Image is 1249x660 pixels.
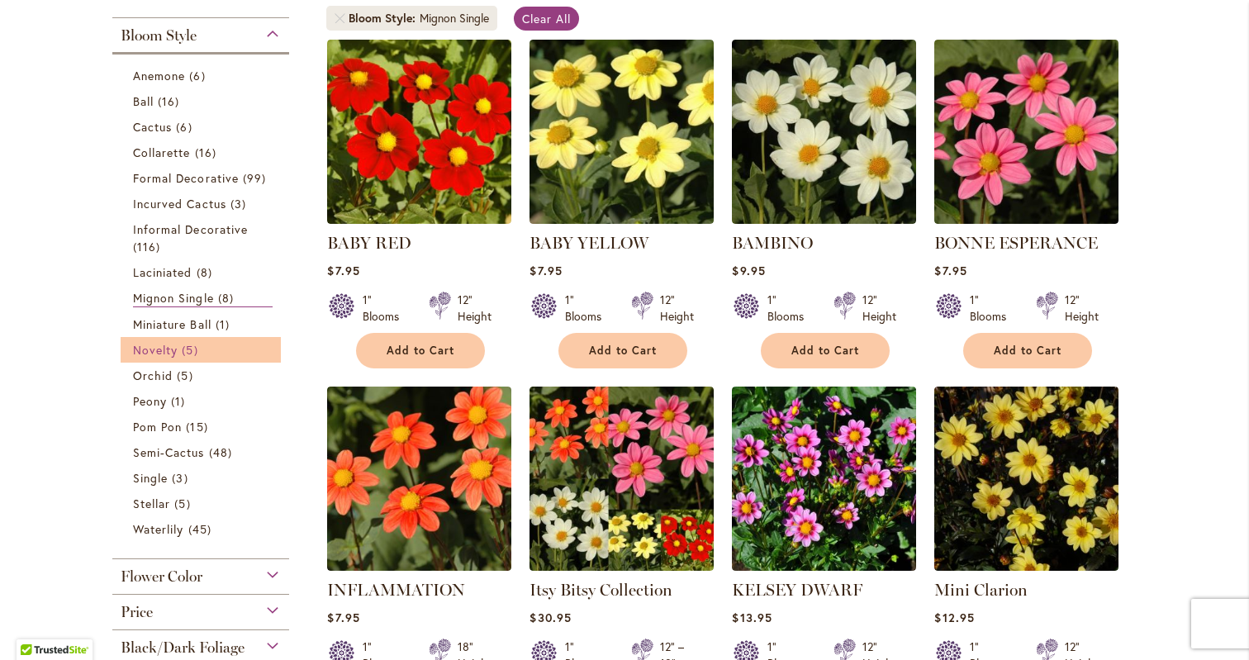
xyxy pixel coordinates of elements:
[182,341,202,358] span: 5
[934,263,966,278] span: $7.95
[327,233,411,253] a: BABY RED
[732,610,772,625] span: $13.95
[172,469,192,487] span: 3
[133,341,273,358] a: Novelty 5
[458,292,492,325] div: 12" Height
[761,333,890,368] button: Add to Cart
[530,558,714,574] a: Itsy Bitsy Collection
[133,496,170,511] span: Stellar
[133,221,273,255] a: Informal Decorative 116
[420,10,489,26] div: Mignon Single
[133,470,168,486] span: Single
[133,289,273,307] a: Mignon Single 8
[133,67,273,84] a: Anemone 6
[530,580,672,600] a: Itsy Bitsy Collection
[1065,292,1099,325] div: 12" Height
[349,10,420,26] span: Bloom Style
[133,264,192,280] span: Laciniated
[133,118,273,135] a: Cactus 6
[133,367,273,384] a: Orchid 5
[133,119,172,135] span: Cactus
[530,233,648,253] a: BABY YELLOW
[133,393,167,409] span: Peony
[197,264,216,281] span: 8
[133,221,248,237] span: Informal Decorative
[174,495,194,512] span: 5
[530,263,562,278] span: $7.95
[934,40,1118,224] img: BONNE ESPERANCE
[133,444,205,460] span: Semi-Cactus
[994,344,1061,358] span: Add to Cart
[732,387,916,571] img: KELSEY DWARF
[363,292,409,325] div: 1" Blooms
[514,7,579,31] a: Clear All
[767,292,814,325] div: 1" Blooms
[327,387,511,571] img: INFLAMMATION
[176,118,196,135] span: 6
[934,211,1118,227] a: BONNE ESPERANCE
[133,238,164,255] span: 116
[335,13,344,23] a: Remove Bloom Style Mignon Single
[934,387,1118,571] img: Mini Clarion
[934,233,1098,253] a: BONNE ESPERANCE
[732,263,765,278] span: $9.95
[195,144,221,161] span: 16
[186,418,211,435] span: 15
[970,292,1016,325] div: 1" Blooms
[121,603,153,621] span: Price
[133,419,182,434] span: Pom Pon
[133,144,273,161] a: Collarette 16
[327,263,359,278] span: $7.95
[133,145,191,160] span: Collarette
[862,292,896,325] div: 12" Height
[133,521,183,537] span: Waterlily
[133,68,185,83] span: Anemone
[133,316,273,333] a: Miniature Ball 1
[530,40,714,224] img: BABY YELLOW
[530,387,714,571] img: Itsy Bitsy Collection
[963,333,1092,368] button: Add to Cart
[133,469,273,487] a: Single 3
[177,367,197,384] span: 5
[133,316,211,332] span: Miniature Ball
[133,195,273,212] a: Incurved Cactus 3
[133,495,273,512] a: Stellar 5
[133,392,273,410] a: Peony 1
[327,211,511,227] a: BABY RED
[158,93,183,110] span: 16
[327,610,359,625] span: $7.95
[934,558,1118,574] a: Mini Clarion
[133,196,226,211] span: Incurved Cactus
[327,40,511,224] img: BABY RED
[12,601,59,648] iframe: Launch Accessibility Center
[133,170,239,186] span: Formal Decorative
[243,169,270,187] span: 99
[530,211,714,227] a: BABY YELLOW
[171,392,189,410] span: 1
[732,580,862,600] a: KELSEY DWARF
[732,558,916,574] a: KELSEY DWARF
[558,333,687,368] button: Add to Cart
[522,11,571,26] span: Clear All
[133,264,273,281] a: Laciniated 8
[121,567,202,586] span: Flower Color
[209,444,236,461] span: 48
[230,195,250,212] span: 3
[589,344,657,358] span: Add to Cart
[216,316,234,333] span: 1
[133,368,173,383] span: Orchid
[791,344,859,358] span: Add to Cart
[934,580,1028,600] a: Mini Clarion
[934,610,974,625] span: $12.95
[133,444,273,461] a: Semi-Cactus 48
[327,580,465,600] a: INFLAMMATION
[387,344,454,358] span: Add to Cart
[660,292,694,325] div: 12" Height
[732,40,916,224] img: BAMBINO
[133,418,273,435] a: Pom Pon 15
[121,639,245,657] span: Black/Dark Foliage
[189,67,209,84] span: 6
[565,292,611,325] div: 1" Blooms
[218,289,238,306] span: 8
[133,93,154,109] span: Ball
